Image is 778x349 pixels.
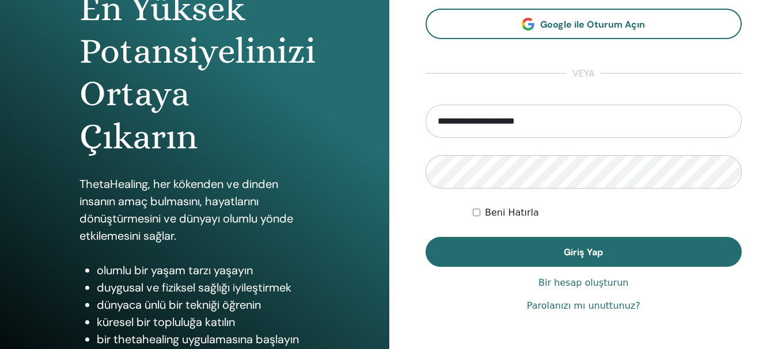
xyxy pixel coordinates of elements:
[97,297,261,312] font: dünyaca ünlü bir tekniği öğrenin
[97,332,299,347] font: bir thetahealing uygulamasına başlayın
[97,315,235,329] font: küresel bir topluluğa katılın
[564,246,603,258] font: Giriş Yap
[527,300,640,311] font: Parolanızı mı unuttunuz?
[540,18,645,30] font: Google ile Oturum Açın
[426,9,742,39] a: Google ile Oturum Açın
[97,263,253,278] font: olumlu bir yaşam tarzı yaşayın
[538,276,628,290] a: Bir hesap oluşturun
[527,299,640,313] a: Parolanızı mı unuttunuz?
[426,237,742,267] button: Giriş Yap
[572,67,595,79] font: veya
[97,280,291,295] font: duygusal ve fiziksel sağlığı iyileştirmek
[79,177,293,243] font: ThetaHealing, her kökenden ve dinden insanın amaç bulmasını, hayatlarını dönüştürmesini ve dünyay...
[538,277,628,288] font: Bir hesap oluşturun
[485,207,539,218] font: Beni Hatırla
[473,206,742,220] div: Beni süresiz olarak veya manuel olarak çıkış yapana kadar kimlik doğrulamalı tut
